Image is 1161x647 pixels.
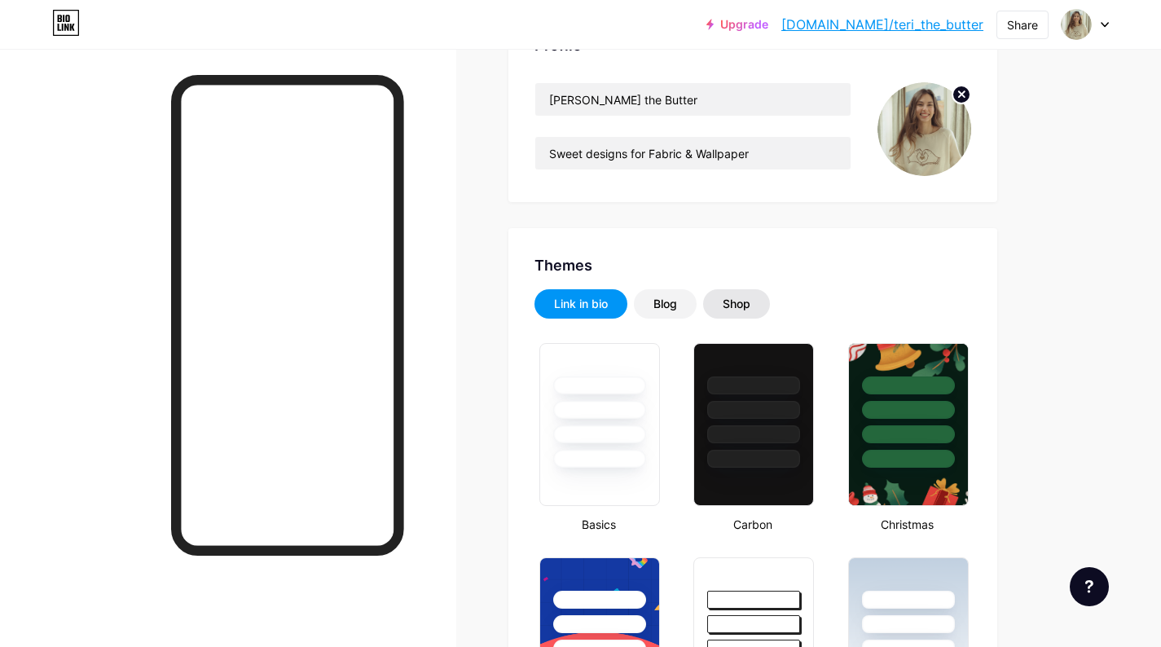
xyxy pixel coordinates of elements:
a: [DOMAIN_NAME]/teri_the_butter [781,15,983,34]
a: Upgrade [706,18,768,31]
div: Blog [653,296,677,312]
div: Christmas [843,516,971,533]
div: Basics [534,516,662,533]
div: Carbon [688,516,816,533]
img: teri_the_butter [877,82,971,176]
input: Bio [535,137,851,169]
div: Share [1007,16,1038,33]
div: Shop [723,296,750,312]
img: teri_the_butter [1061,9,1092,40]
div: Link in bio [554,296,608,312]
div: Themes [534,254,971,276]
input: Name [535,83,851,116]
